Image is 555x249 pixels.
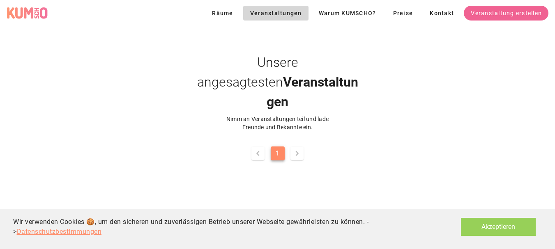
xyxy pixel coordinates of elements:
a: Kontakt [423,6,461,21]
div: KUMSCHO Logo [7,7,48,19]
nav: Pagination Navigation [21,144,534,162]
button: Akzeptieren [461,218,536,236]
a: Preise [386,6,419,21]
div: Nimm an Veranstaltungen teil und lade Freunde und Bekannte ein. [216,115,339,131]
span: Kontakt [429,10,454,16]
a: Veranstaltungen [243,6,309,21]
a: KUMSCHO Logo [7,7,51,19]
span: Veranstaltungen [250,10,302,16]
a: Datenschutzbestimmungen [17,228,102,235]
span: Warum KUMSCHO? [318,10,376,16]
a: Veranstaltung erstellen [464,6,548,21]
button: Current Page, Page 1 [271,146,285,160]
h1: Veranstaltungen [196,53,360,112]
span: Veranstaltung erstellen [470,10,542,16]
div: Wir verwenden Cookies 🍪, um den sicheren und zuverlässigen Betrieb unserer Webseite gewährleisten... [13,217,455,237]
button: Räume [205,6,240,21]
a: Warum KUMSCHO? [312,6,383,21]
span: Räume [212,10,233,16]
span: Preise [392,10,413,16]
a: Räume [205,9,243,16]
